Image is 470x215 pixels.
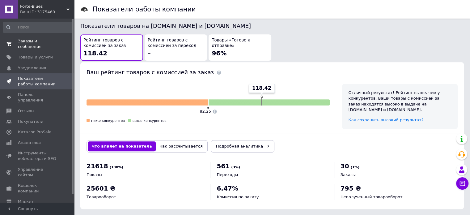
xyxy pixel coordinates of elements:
[18,129,51,135] span: Каталог ProSale
[87,185,116,192] span: 25601 ₴
[87,172,102,177] span: Показы
[351,165,360,169] span: (1%)
[341,185,361,192] span: 795 ₴
[18,167,57,178] span: Управление сайтом
[18,140,41,145] span: Аналитика
[217,172,238,177] span: Переходы
[18,119,43,124] span: Покупатели
[18,54,53,60] span: Товары и услуги
[88,141,156,151] button: Что влияет на показатель
[83,37,140,49] span: Рейтинг товаров с комиссией за заказ
[156,141,206,151] button: Как рассчитывается
[87,162,108,170] span: 21618
[211,140,274,153] a: Подробная аналитика
[3,22,73,33] input: Поиск
[18,183,57,194] span: Кошелек компании
[145,34,207,61] button: Рейтинг товаров с комиссией за переход–
[83,49,107,57] span: 118.42
[209,34,271,61] button: Товары «Готово к отправке»96%
[348,118,423,122] a: Как сохранить высокий результат?
[341,195,403,199] span: Неполученный товарооборот
[212,49,227,57] span: 96%
[18,108,34,114] span: Отзывы
[20,4,66,9] span: Forte-Blues
[231,165,240,169] span: (3%)
[18,150,57,161] span: Инструменты вебмастера и SEO
[217,195,259,199] span: Комиссия по заказу
[18,38,57,49] span: Заказы и сообщения
[252,85,271,92] span: 118.42
[212,37,268,49] span: Товары «Готово к отправке»
[18,199,34,204] span: Маркет
[18,76,57,87] span: Показатели работы компании
[133,119,167,123] span: выше конкурентов
[18,65,46,71] span: Уведомления
[341,172,356,177] span: Заказы
[217,185,238,192] span: 6.47%
[341,162,349,170] span: 30
[80,34,143,61] button: Рейтинг товаров с комиссией за заказ118.42
[456,177,468,190] button: Чат с покупателем
[348,90,451,113] div: Отличный результат! Рейтинг выше, чем у конкурентов. Ваши товары с комиссией за заказ находятся в...
[87,69,214,75] span: Ваш рейтинг товаров с комиссией за заказ
[200,109,211,114] span: 82.25
[87,195,116,199] span: Товарооборот
[20,9,74,15] div: Ваш ID: 3175469
[18,92,57,103] span: Панель управления
[110,165,123,169] span: (100%)
[91,119,125,123] span: ниже конкурентов
[93,6,196,13] h1: Показатели работы компании
[148,49,151,57] span: –
[148,37,204,49] span: Рейтинг товаров с комиссией за переход
[217,162,230,170] span: 561
[80,23,251,29] span: Показатели товаров на [DOMAIN_NAME] и [DOMAIN_NAME]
